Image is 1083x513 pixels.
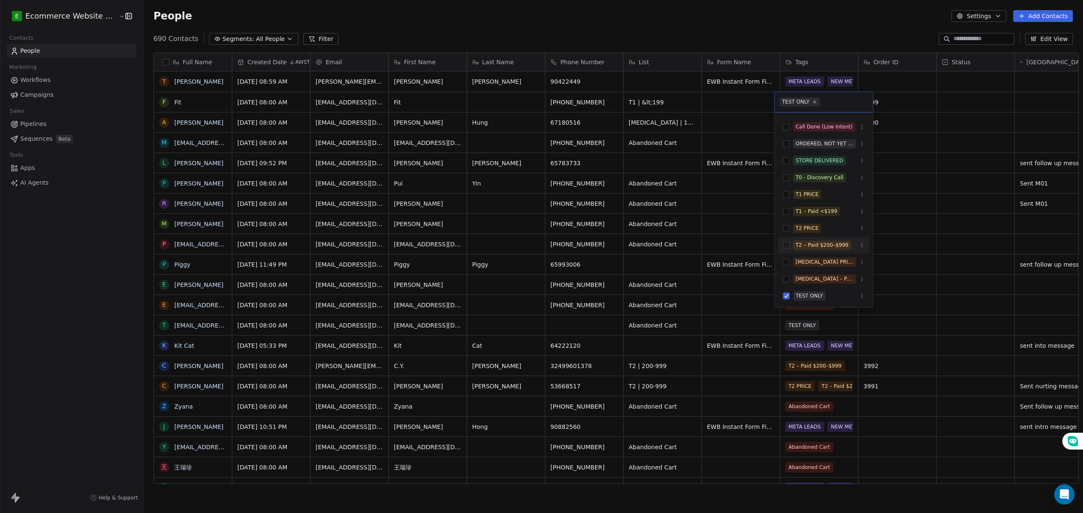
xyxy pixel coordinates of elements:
[796,140,854,147] div: ORDERED, NOT YET BOOKED
[796,275,854,283] div: [MEDICAL_DATA] – Paid $1000+
[796,292,823,300] div: TEST ONLY
[796,207,837,215] div: T1 – Paid <$199
[796,241,849,249] div: T2 – Paid $200–$999
[796,224,819,232] div: T2 PRICE
[796,258,854,266] div: [MEDICAL_DATA] PRICE
[796,191,819,198] div: T1 PRICE
[782,98,810,106] div: TEST ONLY
[796,123,853,131] div: Call Done (Low Intent)
[796,174,844,181] div: T0 - Discovery Call
[796,157,844,164] div: STORE DELIVERED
